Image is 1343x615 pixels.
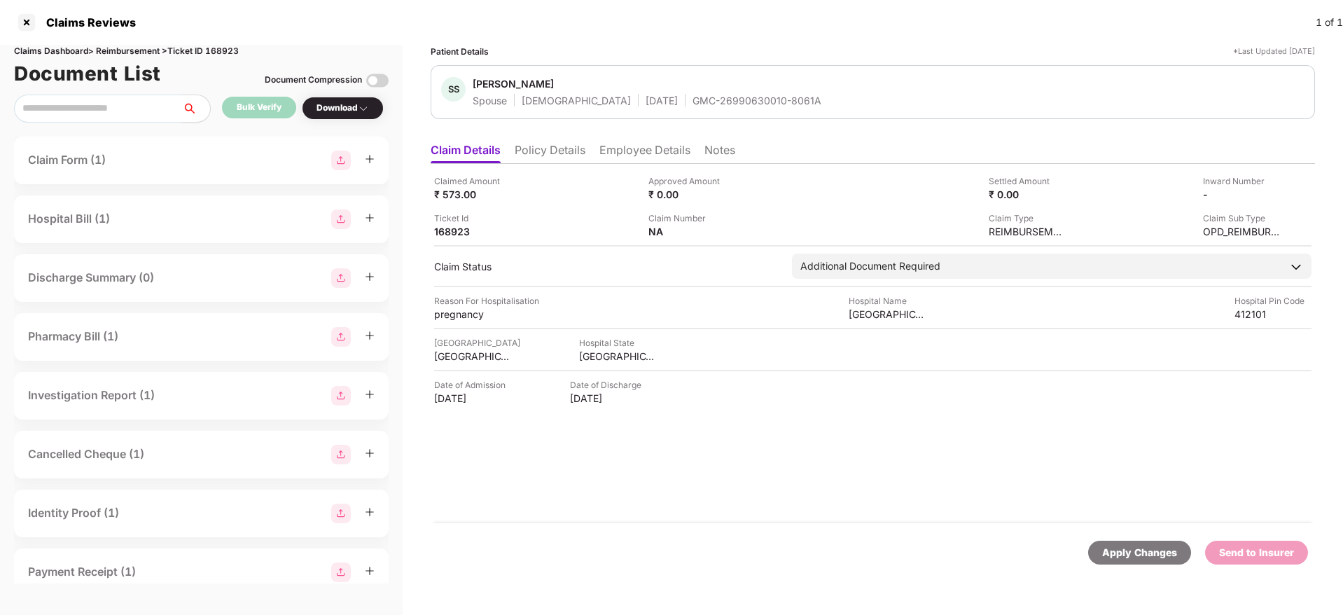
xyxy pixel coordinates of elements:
div: Bulk Verify [237,101,281,114]
div: Hospital Name [849,294,926,307]
div: Date of Admission [434,378,511,392]
img: svg+xml;base64,PHN2ZyBpZD0iVG9nZ2xlLTMyeDMyIiB4bWxucz0iaHR0cDovL3d3dy53My5vcmcvMjAwMC9zdmciIHdpZH... [366,69,389,92]
div: SS [441,77,466,102]
div: Claimed Amount [434,174,511,188]
img: svg+xml;base64,PHN2ZyBpZD0iR3JvdXBfMjg4MTMiIGRhdGEtbmFtZT0iR3JvdXAgMjg4MTMiIHhtbG5zPSJodHRwOi8vd3... [331,386,351,406]
div: [GEOGRAPHIC_DATA] [434,336,520,350]
img: svg+xml;base64,PHN2ZyBpZD0iR3JvdXBfMjg4MTMiIGRhdGEtbmFtZT0iR3JvdXAgMjg4MTMiIHhtbG5zPSJodHRwOi8vd3... [331,151,351,170]
div: [DATE] [646,94,678,107]
span: search [181,103,210,114]
button: search [181,95,211,123]
div: [PERSON_NAME] [473,77,554,90]
div: Payment Receipt (1) [28,563,136,581]
img: svg+xml;base64,PHN2ZyBpZD0iR3JvdXBfMjg4MTMiIGRhdGEtbmFtZT0iR3JvdXAgMjg4MTMiIHhtbG5zPSJodHRwOi8vd3... [331,445,351,464]
img: svg+xml;base64,PHN2ZyBpZD0iR3JvdXBfMjg4MTMiIGRhdGEtbmFtZT0iR3JvdXAgMjg4MTMiIHhtbG5zPSJodHRwOi8vd3... [331,504,351,523]
img: svg+xml;base64,PHN2ZyBpZD0iR3JvdXBfMjg4MTMiIGRhdGEtbmFtZT0iR3JvdXAgMjg4MTMiIHhtbG5zPSJodHRwOi8vd3... [331,209,351,229]
img: svg+xml;base64,PHN2ZyBpZD0iRHJvcGRvd24tMzJ4MzIiIHhtbG5zPSJodHRwOi8vd3d3LnczLm9yZy8yMDAwL3N2ZyIgd2... [358,103,369,114]
div: - [1203,188,1280,201]
div: ₹ 573.00 [434,188,511,201]
div: [GEOGRAPHIC_DATA] [434,350,511,363]
div: [GEOGRAPHIC_DATA] [579,350,656,363]
div: Settled Amount [989,174,1066,188]
span: plus [365,272,375,282]
span: plus [365,566,375,576]
div: ₹ 0.00 [648,188,725,201]
div: Claims Dashboard > Reimbursement > Ticket ID 168923 [14,45,389,58]
div: 1 of 1 [1316,15,1343,30]
div: *Last Updated [DATE] [1233,45,1315,58]
div: [DATE] [570,392,647,405]
div: Send to Insurer [1219,545,1294,560]
div: Hospital Pin Code [1234,294,1311,307]
div: Apply Changes [1102,545,1177,560]
div: OPD_REIMBURSEMENT [1203,225,1280,238]
div: [DEMOGRAPHIC_DATA] [522,94,631,107]
div: pregnancy [434,307,511,321]
span: plus [365,331,375,340]
div: REIMBURSEMENT [989,225,1066,238]
div: Claim Sub Type [1203,212,1280,225]
img: svg+xml;base64,PHN2ZyBpZD0iR3JvdXBfMjg4MTMiIGRhdGEtbmFtZT0iR3JvdXAgMjg4MTMiIHhtbG5zPSJodHRwOi8vd3... [331,327,351,347]
div: Document Compression [265,74,362,87]
li: Notes [704,143,735,163]
div: Pharmacy Bill (1) [28,328,118,345]
div: 168923 [434,225,511,238]
div: Claim Type [989,212,1066,225]
span: plus [365,507,375,517]
div: NA [648,225,725,238]
img: svg+xml;base64,PHN2ZyBpZD0iR3JvdXBfMjg4MTMiIGRhdGEtbmFtZT0iR3JvdXAgMjg4MTMiIHhtbG5zPSJodHRwOi8vd3... [331,268,351,288]
div: Reason For Hospitalisation [434,294,539,307]
img: svg+xml;base64,PHN2ZyBpZD0iR3JvdXBfMjg4MTMiIGRhdGEtbmFtZT0iR3JvdXAgMjg4MTMiIHhtbG5zPSJodHRwOi8vd3... [331,562,351,582]
h1: Document List [14,58,161,89]
div: Investigation Report (1) [28,387,155,404]
span: plus [365,389,375,399]
div: Ticket Id [434,212,511,225]
img: downArrowIcon [1289,260,1303,274]
div: GMC-26990630010-8061A [693,94,821,107]
div: Patient Details [431,45,489,58]
div: Hospital Bill (1) [28,210,110,228]
div: Cancelled Cheque (1) [28,445,144,463]
div: Spouse [473,94,507,107]
div: Additional Document Required [800,258,940,274]
li: Claim Details [431,143,501,163]
div: Download [316,102,369,115]
div: 412101 [1234,307,1311,321]
span: plus [365,154,375,164]
div: Claim Status [434,260,778,273]
span: plus [365,213,375,223]
div: Identity Proof (1) [28,504,119,522]
div: Hospital State [579,336,656,350]
div: Claims Reviews [38,15,136,29]
div: Inward Number [1203,174,1280,188]
div: Approved Amount [648,174,725,188]
div: Discharge Summary (0) [28,269,154,286]
div: [GEOGRAPHIC_DATA] [849,307,926,321]
li: Policy Details [515,143,585,163]
li: Employee Details [599,143,690,163]
div: Claim Form (1) [28,151,106,169]
div: ₹ 0.00 [989,188,1066,201]
div: Claim Number [648,212,725,225]
span: plus [365,448,375,458]
div: [DATE] [434,392,511,405]
div: Date of Discharge [570,378,647,392]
